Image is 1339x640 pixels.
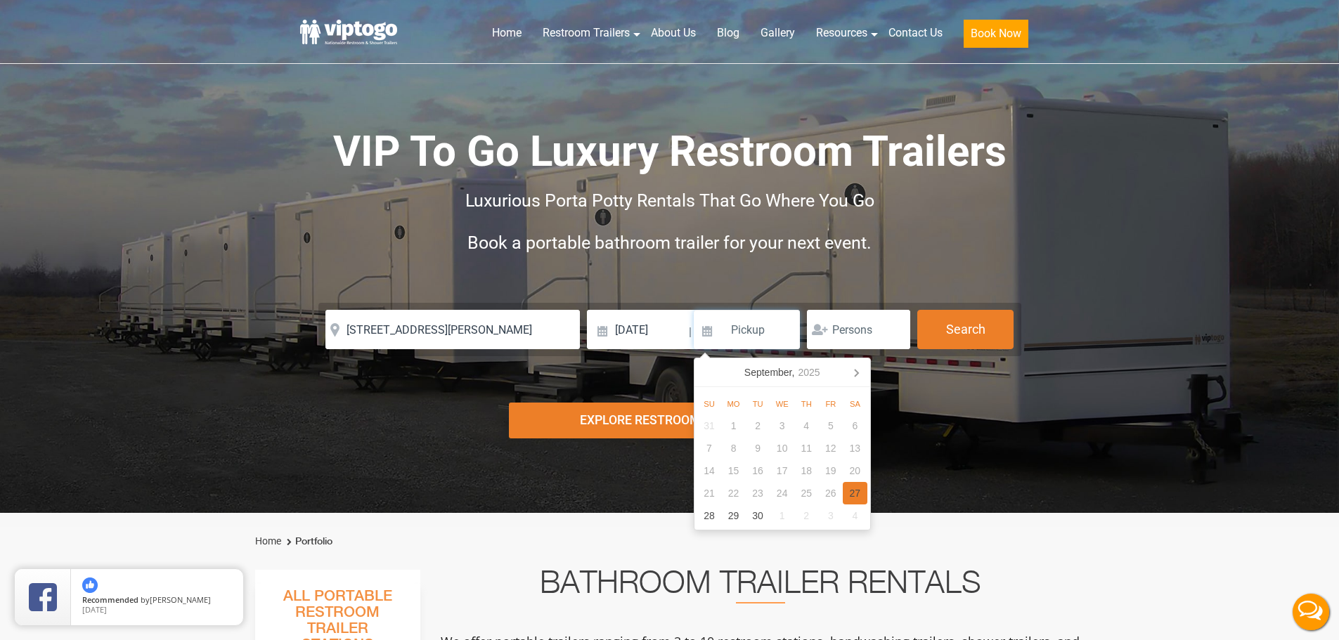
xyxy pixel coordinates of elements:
a: Gallery [750,18,806,48]
div: 5 [819,414,843,437]
div: Mo [721,396,746,412]
div: 18 [794,459,819,482]
div: 7 [697,437,722,459]
button: Live Chat [1283,584,1339,640]
div: 3 [770,414,794,437]
a: About Us [640,18,706,48]
div: 8 [721,437,746,459]
div: 28 [697,504,722,527]
span: [PERSON_NAME] [150,594,211,605]
div: 17 [770,459,794,482]
div: Explore Restroom Trailers [509,403,830,438]
div: 30 [746,504,770,527]
span: Recommended [82,594,138,605]
div: 15 [721,459,746,482]
div: 14 [697,459,722,482]
button: Book Now [964,20,1028,48]
i: 2025 [798,364,820,381]
a: Home [255,535,281,547]
div: Th [794,396,819,412]
div: 21 [697,482,722,504]
h2: Bathroom Trailer Rentals [439,570,1082,603]
div: September, [739,361,826,384]
span: Book a portable bathroom trailer for your next event. [467,233,872,253]
div: 3 [819,504,843,527]
button: Search [917,310,1014,349]
span: by [82,596,232,606]
div: Tu [746,396,770,412]
div: 19 [819,459,843,482]
div: 29 [721,504,746,527]
a: Home [481,18,532,48]
div: Sa [843,396,867,412]
input: Persons [807,310,910,349]
div: 11 [794,437,819,459]
div: 16 [746,459,770,482]
div: 12 [819,437,843,459]
input: Delivery [587,310,687,349]
input: Where do you need your restroom? [325,310,580,349]
img: thumbs up icon [82,577,98,593]
a: Blog [706,18,750,48]
div: Su [697,396,722,412]
div: 10 [770,437,794,459]
input: Pickup [694,310,801,349]
a: Contact Us [878,18,953,48]
div: 27 [843,482,867,504]
div: 2 [746,414,770,437]
span: VIP To Go Luxury Restroom Trailers [333,126,1007,176]
div: 22 [721,482,746,504]
div: 1 [721,414,746,437]
a: Book Now [953,18,1039,56]
li: Portfolio [283,533,332,550]
span: [DATE] [82,604,107,615]
span: | [689,310,692,355]
a: Resources [806,18,878,48]
div: 13 [843,437,867,459]
div: 31 [697,414,722,437]
div: 24 [770,482,794,504]
div: Fr [819,396,843,412]
div: 26 [819,482,843,504]
a: Restroom Trailers [532,18,640,48]
div: 4 [794,414,819,437]
div: 4 [843,504,867,527]
span: Luxurious Porta Potty Rentals That Go Where You Go [465,190,874,211]
div: 9 [746,437,770,459]
div: 6 [843,414,867,437]
div: 25 [794,482,819,504]
div: We [770,396,794,412]
img: Review Rating [29,583,57,611]
div: 20 [843,459,867,482]
div: 1 [770,504,794,527]
div: 2 [794,504,819,527]
div: 23 [746,482,770,504]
